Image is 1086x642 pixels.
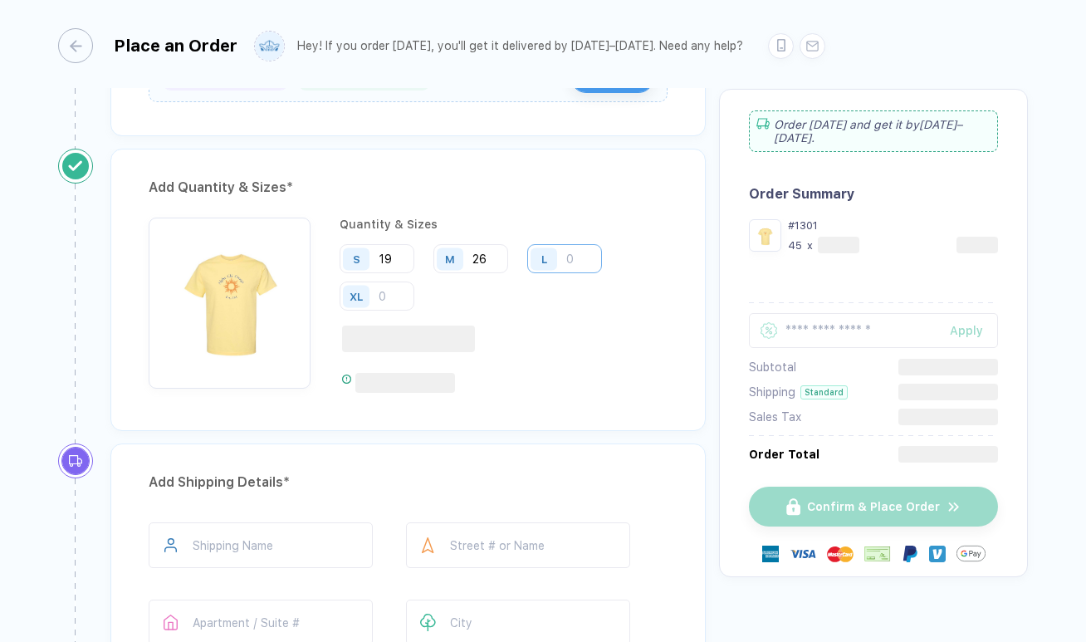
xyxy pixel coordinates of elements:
[350,290,363,302] div: XL
[956,539,986,568] img: GPay
[788,219,998,232] div: #1301
[788,239,802,252] div: 45
[162,72,289,91] div: 80% changes are minor
[255,32,284,61] img: user profile
[541,252,547,265] div: L
[790,541,816,567] img: visa
[929,546,946,562] img: Venmo
[749,410,801,424] div: Sales Tax
[749,110,998,152] div: Order [DATE] and get it by [DATE]–[DATE] .
[157,226,302,371] img: 89e5b0f0-723b-4261-9599-896bc3e571e4_nt_front_1758656013270.jpg
[800,385,848,399] div: Standard
[827,541,854,567] img: master-card
[753,223,777,247] img: 89e5b0f0-723b-4261-9599-896bc3e571e4_nt_front_1758656013270.jpg
[864,546,891,562] img: cheque
[950,324,998,337] div: Apply
[445,252,455,265] div: M
[749,385,795,399] div: Shipping
[749,186,998,202] div: Order Summary
[297,72,431,91] div: 95% customers say yes!
[762,546,779,562] img: express
[340,218,668,231] div: Quantity & Sizes
[149,469,668,496] div: Add Shipping Details
[929,313,998,348] button: Apply
[749,448,819,461] div: Order Total
[902,546,918,562] img: Paypal
[297,39,743,53] div: Hey! If you order [DATE], you'll get it delivered by [DATE]–[DATE]. Need any help?
[353,252,360,265] div: S
[805,239,814,252] div: x
[114,36,237,56] div: Place an Order
[149,174,668,201] div: Add Quantity & Sizes
[749,360,796,374] div: Subtotal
